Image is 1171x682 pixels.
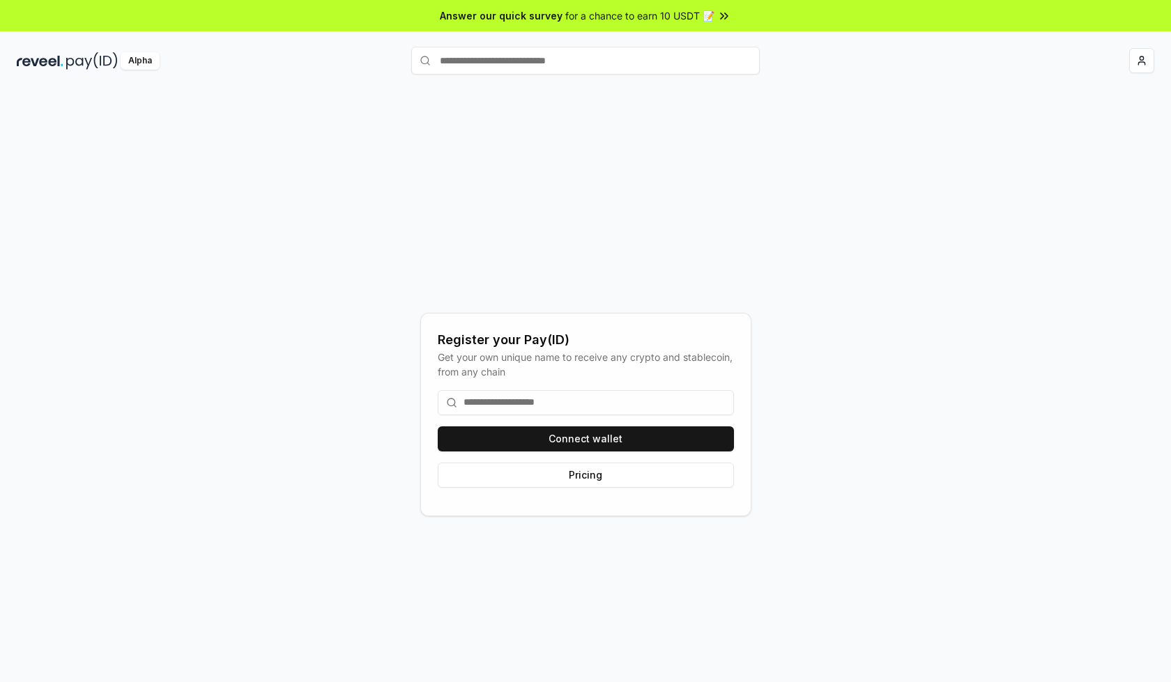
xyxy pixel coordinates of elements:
[565,8,714,23] span: for a chance to earn 10 USDT 📝
[438,330,734,350] div: Register your Pay(ID)
[440,8,562,23] span: Answer our quick survey
[438,426,734,451] button: Connect wallet
[438,463,734,488] button: Pricing
[66,52,118,70] img: pay_id
[17,52,63,70] img: reveel_dark
[438,350,734,379] div: Get your own unique name to receive any crypto and stablecoin, from any chain
[121,52,160,70] div: Alpha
